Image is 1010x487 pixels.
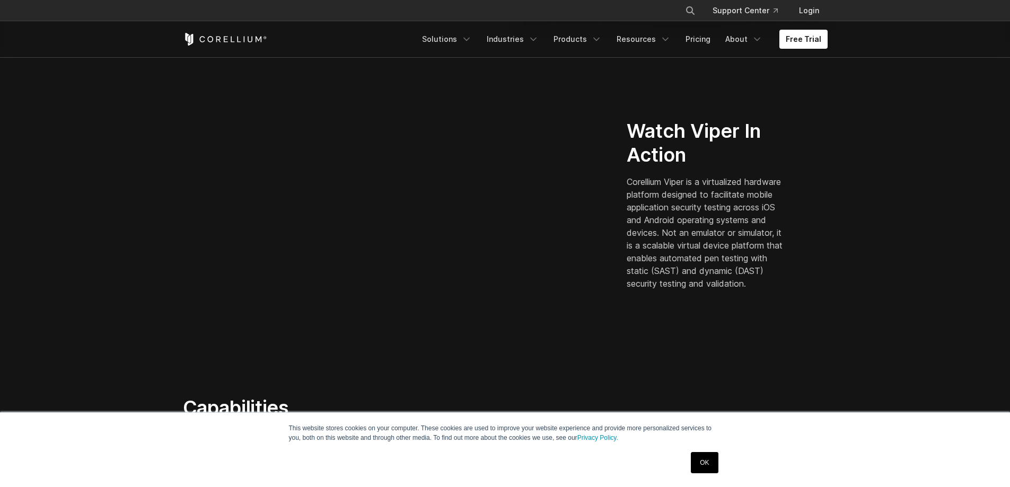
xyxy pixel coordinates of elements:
a: Products [547,30,608,49]
a: Pricing [679,30,717,49]
a: Industries [480,30,545,49]
p: This website stores cookies on your computer. These cookies are used to improve your website expe... [289,423,722,442]
div: Navigation Menu [416,30,828,49]
h2: Capabilities [183,396,605,419]
button: Search [681,1,700,20]
a: Support Center [704,1,786,20]
p: Corellium Viper is a virtualized hardware platform designed to facilitate mobile application secu... [627,175,787,290]
a: OK [691,452,718,473]
a: Resources [610,30,677,49]
a: Corellium Home [183,33,267,46]
h2: Watch Viper In Action [627,119,787,167]
a: Login [791,1,828,20]
a: Privacy Policy. [577,434,618,441]
a: About [719,30,769,49]
a: Free Trial [779,30,828,49]
a: Solutions [416,30,478,49]
div: Navigation Menu [672,1,828,20]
